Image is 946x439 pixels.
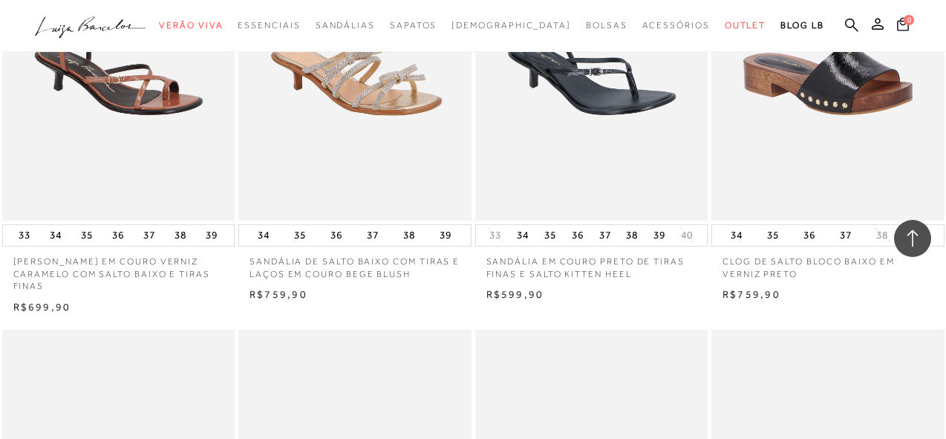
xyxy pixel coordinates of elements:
[451,12,571,39] a: noSubCategoriesText
[725,20,766,30] span: Outlet
[726,225,747,246] button: 34
[238,12,300,39] a: categoryNavScreenReaderText
[390,20,437,30] span: Sapatos
[362,225,383,246] button: 37
[780,12,823,39] a: BLOG LB
[676,228,697,242] button: 40
[290,225,310,246] button: 35
[586,20,627,30] span: Bolsas
[893,16,913,36] button: 0
[904,15,914,25] span: 0
[14,225,35,246] button: 33
[326,225,347,246] button: 36
[725,12,766,39] a: categoryNavScreenReaderText
[170,225,191,246] button: 38
[2,247,235,293] a: [PERSON_NAME] EM COURO VERNIZ CARAMELO COM SALTO BAIXO E TIRAS FINAS
[540,225,561,246] button: 35
[649,225,670,246] button: 39
[512,225,533,246] button: 34
[872,228,893,242] button: 38
[475,247,708,281] a: SANDÁLIA EM COURO PRETO DE TIRAS FINAS E SALTO KITTEN HEEL
[159,12,223,39] a: categoryNavScreenReaderText
[316,12,375,39] a: categoryNavScreenReaderText
[159,20,223,30] span: Verão Viva
[139,225,160,246] button: 37
[586,12,627,39] a: categoryNavScreenReaderText
[711,247,945,281] a: CLOG DE SALTO BLOCO BAIXO EM VERNIZ PRETO
[595,225,616,246] button: 37
[238,247,472,281] a: SANDÁLIA DE SALTO BAIXO COM TIRAS E LAÇOS EM COURO BEGE BLUSH
[76,225,97,246] button: 35
[835,225,856,246] button: 37
[13,301,71,313] span: R$699,90
[253,225,274,246] button: 34
[642,20,710,30] span: Acessórios
[567,225,588,246] button: 36
[486,288,544,300] span: R$599,90
[390,12,437,39] a: categoryNavScreenReaderText
[435,225,456,246] button: 39
[249,288,307,300] span: R$759,90
[763,225,783,246] button: 35
[316,20,375,30] span: Sandálias
[622,225,642,246] button: 38
[642,12,710,39] a: categoryNavScreenReaderText
[399,225,420,246] button: 38
[451,20,571,30] span: [DEMOGRAPHIC_DATA]
[45,225,66,246] button: 34
[238,20,300,30] span: Essenciais
[780,20,823,30] span: BLOG LB
[201,225,222,246] button: 39
[108,225,128,246] button: 36
[799,225,820,246] button: 36
[485,228,506,242] button: 33
[722,288,780,300] span: R$759,90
